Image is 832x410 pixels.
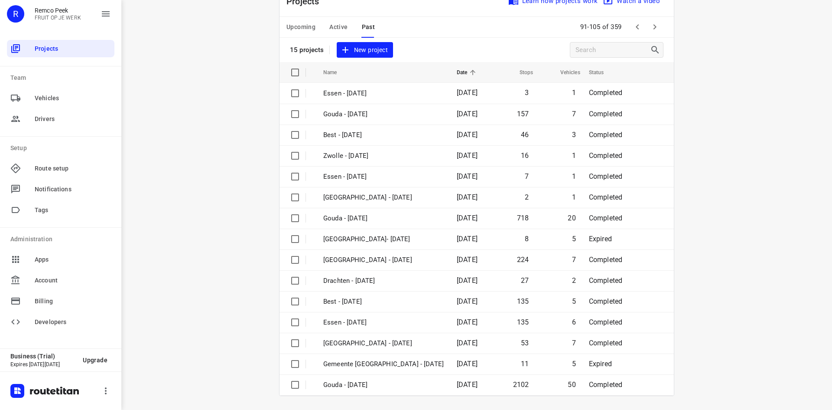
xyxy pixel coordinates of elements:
[589,193,623,201] span: Completed
[589,360,612,368] span: Expired
[589,172,623,180] span: Completed
[572,110,576,118] span: 7
[525,172,529,180] span: 7
[323,193,444,203] p: Antwerpen - Thursday
[7,251,114,268] div: Apps
[35,164,111,173] span: Route setup
[589,256,623,264] span: Completed
[521,360,529,368] span: 11
[572,339,576,347] span: 7
[323,255,444,265] p: Zwolle - Thursday
[517,297,529,305] span: 135
[10,73,114,82] p: Team
[35,115,111,124] span: Drivers
[572,89,576,97] span: 1
[517,256,529,264] span: 224
[457,276,478,285] span: [DATE]
[35,297,111,306] span: Billing
[589,89,623,97] span: Completed
[589,235,612,243] span: Expired
[457,89,478,97] span: [DATE]
[572,360,576,368] span: 5
[35,94,111,103] span: Vehicles
[10,235,114,244] p: Administration
[7,313,114,331] div: Developers
[323,359,444,369] p: Gemeente Rotterdam - Wednesday
[589,151,623,160] span: Completed
[7,160,114,177] div: Route setup
[76,352,114,368] button: Upgrade
[589,131,623,139] span: Completed
[7,110,114,128] div: Drivers
[35,255,111,264] span: Apps
[517,214,529,222] span: 718
[589,297,623,305] span: Completed
[323,338,444,348] p: Antwerpen - Wednesday
[323,151,444,161] p: Zwolle - Friday
[7,40,114,57] div: Projects
[572,193,576,201] span: 1
[323,89,444,98] p: Essen - Friday
[7,180,114,198] div: Notifications
[35,206,111,215] span: Tags
[521,339,529,347] span: 53
[286,22,315,33] span: Upcoming
[35,276,111,285] span: Account
[568,380,575,389] span: 50
[572,318,576,326] span: 6
[457,256,478,264] span: [DATE]
[629,18,646,36] span: Previous Page
[290,46,324,54] p: 15 projects
[457,172,478,180] span: [DATE]
[323,234,444,244] p: Gemeente Rotterdam- Thursday
[35,44,111,53] span: Projects
[457,214,478,222] span: [DATE]
[513,380,529,389] span: 2102
[329,22,348,33] span: Active
[549,67,580,78] span: Vehicles
[575,43,650,57] input: Search projects
[362,22,375,33] span: Past
[10,144,114,153] p: Setup
[525,193,529,201] span: 2
[517,318,529,326] span: 135
[35,318,111,327] span: Developers
[572,256,576,264] span: 7
[7,292,114,310] div: Billing
[525,235,529,243] span: 8
[521,276,529,285] span: 27
[342,45,388,56] span: New project
[7,201,114,219] div: Tags
[517,110,529,118] span: 157
[83,357,107,364] span: Upgrade
[572,151,576,160] span: 1
[7,89,114,107] div: Vehicles
[457,67,479,78] span: Date
[589,339,623,347] span: Completed
[521,131,529,139] span: 46
[35,185,111,194] span: Notifications
[572,297,576,305] span: 5
[572,172,576,180] span: 1
[650,45,663,55] div: Search
[323,380,444,390] p: Gouda - Wednesday
[7,5,24,23] div: R
[10,353,76,360] p: Business (Trial)
[589,318,623,326] span: Completed
[525,89,529,97] span: 3
[323,276,444,286] p: Drachten - Thursday
[457,131,478,139] span: [DATE]
[457,339,478,347] span: [DATE]
[35,7,81,14] p: Remco Peek
[589,110,623,118] span: Completed
[568,214,575,222] span: 20
[572,276,576,285] span: 2
[577,18,626,36] span: 91-105 of 359
[323,172,444,182] p: Essen - Thursday
[589,276,623,285] span: Completed
[589,214,623,222] span: Completed
[10,361,76,367] p: Expires [DATE][DATE]
[323,109,444,119] p: Gouda - Friday
[457,235,478,243] span: [DATE]
[323,67,348,78] span: Name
